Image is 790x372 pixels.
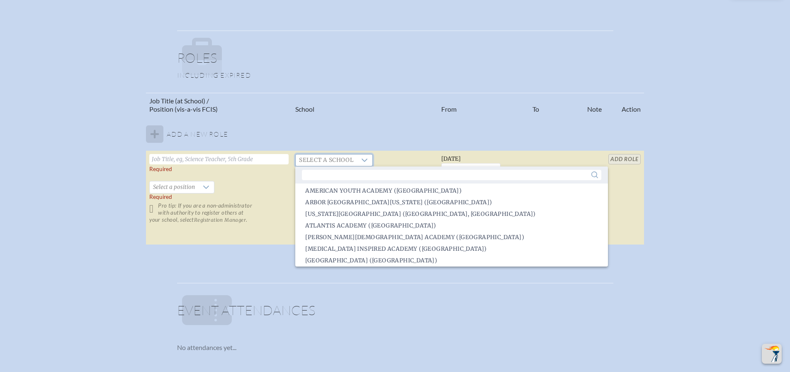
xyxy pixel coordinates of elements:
p: No attendances yet... [177,343,613,352]
p: Including expired [177,71,613,79]
label: Required [149,166,172,173]
li: Arizona College (Phoenix, AZ) [295,208,608,220]
th: Action [605,93,644,117]
span: Atlantis Academy ([GEOGRAPHIC_DATA]) [305,222,436,230]
th: Job Title (at School) / Position (vis-a-vis FCIS) [146,93,292,117]
th: Note [584,93,605,117]
p: Pro tip: If you are a non-administrator with authority to register others at your school, select . [149,202,289,223]
span: Registration Manager [194,217,246,223]
span: Select a school [296,154,357,166]
span: [DATE] [441,155,461,162]
input: Job Title, eg, Science Teacher, 5th Grade [149,154,289,164]
span: [MEDICAL_DATA] Inspired Academy ([GEOGRAPHIC_DATA]) [305,245,486,253]
img: To the top [763,345,780,362]
th: To [529,93,584,117]
li: American Youth Academy (Tampa) [295,185,608,197]
li: Banner Lake Academy (Hobe Sound) [295,255,608,267]
h1: Event Attendances [177,303,613,323]
th: School [292,93,438,117]
span: Required [149,193,172,200]
span: American Youth Academy ([GEOGRAPHIC_DATA]) [305,187,462,195]
li: Atlantis Academy (Miami) [295,220,608,232]
button: Scroll Top [762,344,782,364]
span: [GEOGRAPHIC_DATA] ([GEOGRAPHIC_DATA]) [305,257,437,265]
h1: Roles [177,51,613,71]
li: Autism Inspired Academy (Clearwater) [295,243,608,255]
th: From [438,93,529,117]
span: Select a position [150,181,198,193]
span: [US_STATE][GEOGRAPHIC_DATA] ([GEOGRAPHIC_DATA], [GEOGRAPHIC_DATA]) [305,210,535,218]
span: [PERSON_NAME][DEMOGRAPHIC_DATA] Academy ([GEOGRAPHIC_DATA]) [305,233,524,242]
li: Arbor School of Central Florida (Winter Springs) [295,197,608,208]
span: Arbor [GEOGRAPHIC_DATA][US_STATE] ([GEOGRAPHIC_DATA]) [305,198,492,207]
li: Aucilla Christian Academy (Monticello) [295,232,608,243]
